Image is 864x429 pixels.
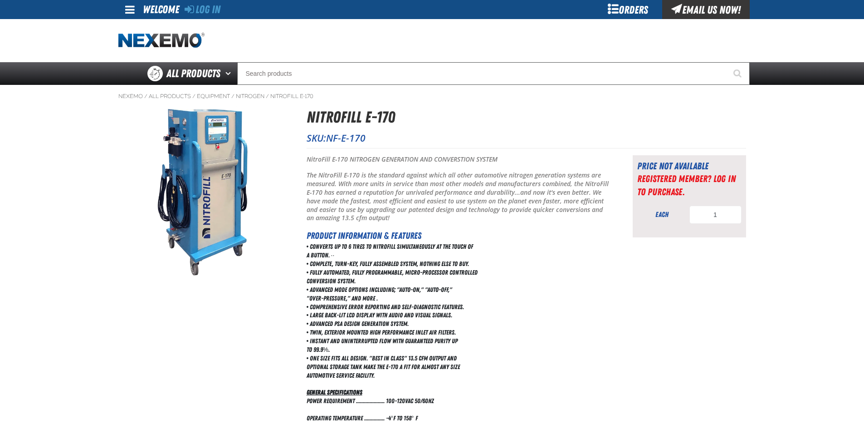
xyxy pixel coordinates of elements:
[307,328,610,337] div: • Twin, exterior mounted high performance inlet air filters.
[307,311,610,320] div: • Large back-lit LCD display with audio and visual signals.
[307,155,610,164] p: NitroFill E-170 NITROGEN GENERATION AND CONVERSTION SYSTEM
[637,160,742,173] div: Price not available
[326,132,366,144] span: NF-E-170
[237,62,750,85] input: Search
[222,62,237,85] button: Open All Products pages
[166,65,220,82] span: All Products
[185,3,220,16] a: Log In
[307,303,610,311] div: • Comprehensive error reporting and self-diagnostic features.
[307,229,610,242] h2: Product Information & Features
[307,345,610,354] div: to 99.9%.
[266,93,269,100] span: /
[144,93,147,100] span: /
[149,93,191,100] a: All Products
[307,132,746,144] p: SKU:
[236,93,264,100] a: Nitrogen
[307,389,362,396] u: GENERAL SPECIFICATIONS
[307,337,610,345] div: • Instant and uninterrupted flow with guaranteed purity up
[307,363,610,371] div: optional storage tank make the E-170 a fit for almost any size
[197,93,230,100] a: Equipment
[192,93,195,100] span: /
[727,62,750,85] button: Start Searching
[307,251,610,260] div: a button. ··
[307,286,610,294] div: • Advanced Mode Options including; "Auto-On," "Auto-Off,"
[118,93,746,100] nav: Breadcrumbs
[307,260,610,268] div: • Complete, Turn-Key, fully assembled system, nothing else to buy.
[307,277,610,286] div: conversion system.
[689,206,742,224] input: Product Quantity
[118,93,143,100] a: Nexemo
[307,105,746,129] h1: NitroFill E-170
[307,354,610,363] div: • One size fits all design. "Best in Class" 13.5 cfm output and
[118,33,205,49] a: Home
[307,268,610,277] div: • Fully automated, fully programmable, micro-processor controlled
[270,93,313,100] a: NitroFill E-170
[231,93,234,100] span: /
[307,320,610,328] div: • Advanced PSA design generation system.
[637,173,736,197] a: Registered Member? Log In to purchase.
[637,210,687,220] div: each
[307,171,610,222] p: The NitroFill E-170 is the standard against which all other automotive nitrogen generation system...
[118,33,205,49] img: Nexemo logo
[156,105,253,277] img: NitroFill E-170
[307,294,610,303] div: "Over-Pressure," and more .
[307,371,610,414] div: automotive service facility. Power Requirement ..................... 100-120Vac 50/60Hz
